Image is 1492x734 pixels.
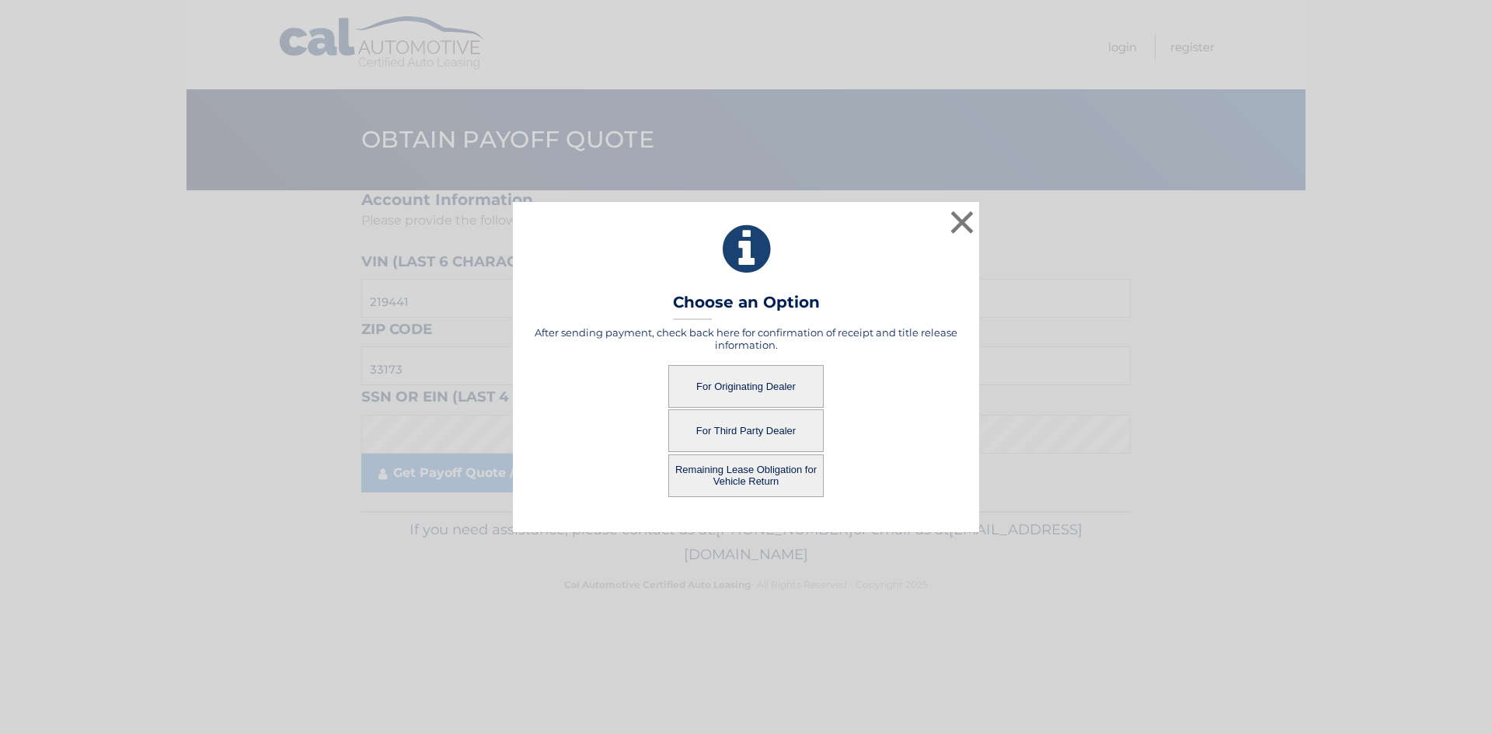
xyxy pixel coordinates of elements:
[946,207,978,238] button: ×
[668,365,824,408] button: For Originating Dealer
[668,454,824,497] button: Remaining Lease Obligation for Vehicle Return
[532,326,960,351] h5: After sending payment, check back here for confirmation of receipt and title release information.
[673,293,820,320] h3: Choose an Option
[668,409,824,452] button: For Third Party Dealer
